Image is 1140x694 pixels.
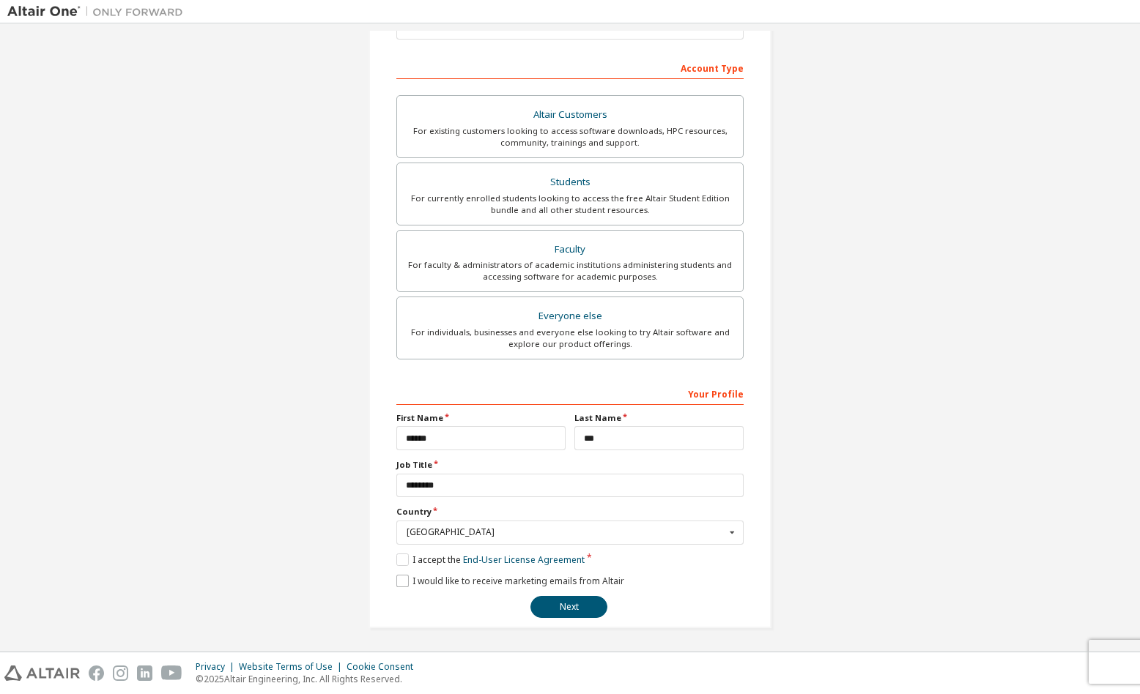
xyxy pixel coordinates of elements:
img: instagram.svg [113,665,128,681]
img: youtube.svg [161,665,182,681]
div: Website Terms of Use [239,661,347,673]
div: Faculty [406,239,734,260]
div: Account Type [396,56,744,79]
div: Privacy [196,661,239,673]
label: I accept the [396,553,585,566]
div: For individuals, businesses and everyone else looking to try Altair software and explore our prod... [406,327,734,350]
img: Altair One [7,4,190,19]
label: Last Name [574,412,744,424]
label: I would like to receive marketing emails from Altair [396,575,624,587]
div: Students [406,172,734,193]
label: First Name [396,412,566,424]
div: For currently enrolled students looking to access the free Altair Student Edition bundle and all ... [406,193,734,216]
div: [GEOGRAPHIC_DATA] [407,528,725,537]
div: Your Profile [396,381,744,405]
label: Country [396,506,744,518]
div: For faculty & administrators of academic institutions administering students and accessing softwa... [406,259,734,283]
img: linkedin.svg [137,665,152,681]
p: © 2025 Altair Engineering, Inc. All Rights Reserved. [196,673,422,685]
div: Everyone else [406,306,734,327]
label: Job Title [396,459,744,471]
button: Next [530,596,607,618]
img: facebook.svg [89,665,104,681]
div: Cookie Consent [347,661,422,673]
img: altair_logo.svg [4,665,80,681]
div: Altair Customers [406,105,734,125]
div: For existing customers looking to access software downloads, HPC resources, community, trainings ... [406,125,734,149]
a: End-User License Agreement [463,553,585,566]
